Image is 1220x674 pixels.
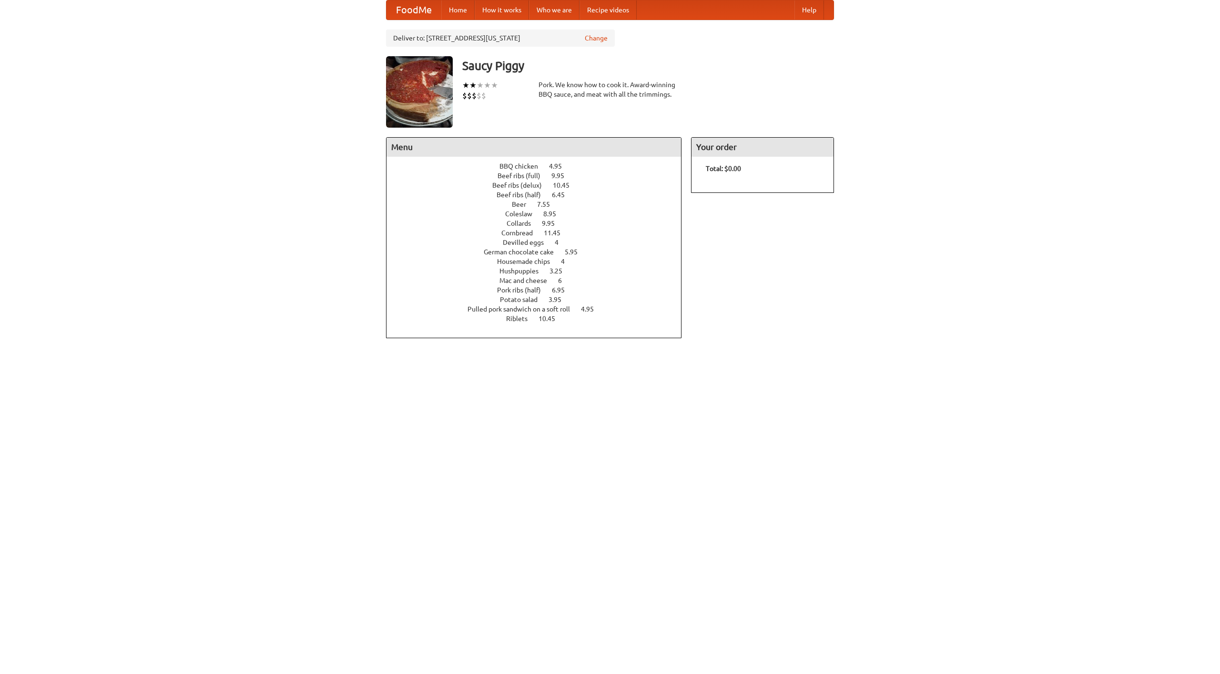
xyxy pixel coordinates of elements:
a: Pork ribs (half) 6.95 [497,286,582,294]
a: Beef ribs (delux) 10.45 [492,181,587,189]
li: $ [477,91,481,101]
li: $ [481,91,486,101]
a: Coleslaw 8.95 [505,210,574,218]
a: Hushpuppies 3.25 [499,267,580,275]
span: Beer [512,201,536,208]
h4: Menu [386,138,681,157]
span: 6.95 [552,286,574,294]
a: Help [794,0,824,20]
span: BBQ chicken [499,162,548,170]
span: 3.95 [549,296,571,303]
span: 8.95 [543,210,566,218]
h4: Your order [691,138,834,157]
li: ★ [477,80,484,91]
span: Cornbread [501,229,542,237]
span: 4 [555,239,568,246]
span: Beef ribs (half) [497,191,550,199]
a: Beef ribs (full) 9.95 [498,172,582,180]
a: Riblets 10.45 [506,315,573,322]
span: 7.55 [537,201,559,208]
span: 11.45 [544,229,570,237]
span: Hushpuppies [499,267,548,275]
a: Beef ribs (half) 6.45 [497,191,582,199]
li: ★ [469,80,477,91]
a: Home [441,0,475,20]
span: 3.25 [549,267,572,275]
a: Housemade chips 4 [497,258,582,265]
li: ★ [491,80,498,91]
a: How it works [475,0,529,20]
span: 10.45 [553,181,579,189]
img: angular.jpg [386,56,453,128]
span: Mac and cheese [499,277,557,284]
li: $ [462,91,467,101]
a: German chocolate cake 5.95 [484,248,595,256]
div: Deliver to: [STREET_ADDRESS][US_STATE] [386,30,615,47]
span: Riblets [506,315,537,322]
a: Collards 9.95 [507,220,572,227]
span: 4.95 [549,162,571,170]
span: 4.95 [581,305,603,313]
span: Pork ribs (half) [497,286,550,294]
a: Pulled pork sandwich on a soft roll 4.95 [468,305,611,313]
a: FoodMe [386,0,441,20]
span: Pulled pork sandwich on a soft roll [468,305,579,313]
a: Beer 7.55 [512,201,568,208]
a: BBQ chicken 4.95 [499,162,579,170]
li: ★ [484,80,491,91]
h3: Saucy Piggy [462,56,834,75]
span: 9.95 [551,172,574,180]
li: $ [467,91,472,101]
span: 6.45 [552,191,574,199]
a: Change [585,33,608,43]
a: Devilled eggs 4 [503,239,576,246]
span: Housemade chips [497,258,559,265]
span: Devilled eggs [503,239,553,246]
div: Pork. We know how to cook it. Award-winning BBQ sauce, and meat with all the trimmings. [539,80,681,99]
span: Collards [507,220,540,227]
span: Beef ribs (full) [498,172,550,180]
span: Beef ribs (delux) [492,181,551,189]
span: 6 [558,277,571,284]
span: 4 [561,258,574,265]
a: Cornbread 11.45 [501,229,578,237]
li: $ [472,91,477,101]
b: Total: $0.00 [706,165,741,172]
li: ★ [462,80,469,91]
span: 9.95 [542,220,564,227]
a: Recipe videos [579,0,637,20]
span: Coleslaw [505,210,542,218]
span: German chocolate cake [484,248,563,256]
span: Potato salad [500,296,547,303]
a: Mac and cheese 6 [499,277,579,284]
span: 10.45 [539,315,565,322]
a: Who we are [529,0,579,20]
a: Potato salad 3.95 [500,296,579,303]
span: 5.95 [565,248,587,256]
